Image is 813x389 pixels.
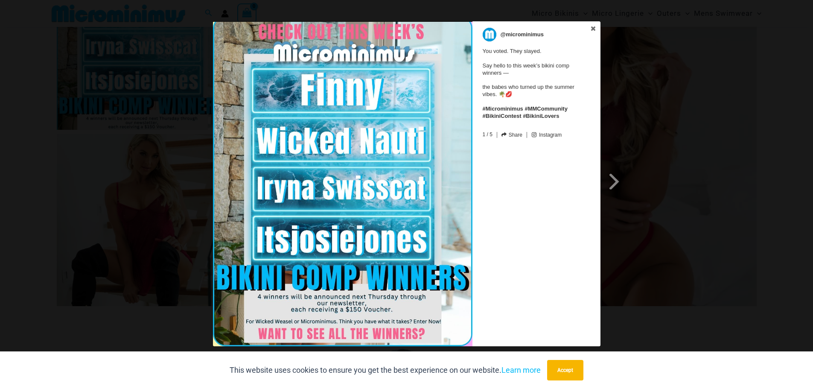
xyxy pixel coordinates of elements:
[501,132,522,138] a: Share
[230,364,541,377] p: This website uses cookies to ensure you get the best experience on our website.
[213,21,472,346] img: You voted. They slayed.<br> <br> Say hello to this week’s bikini comp winners —<br> <br> the babe...
[483,105,523,112] a: #Microminimus
[483,113,522,119] a: #BikiniContest
[501,28,544,41] p: @microminimus
[483,28,496,41] img: microminimus.jpg
[547,360,583,380] button: Accept
[531,132,562,138] a: Instagram
[501,366,541,374] a: Learn more
[483,44,585,120] span: You voted. They slayed. Say hello to this week’s bikini comp winners — the babes who turned up th...
[483,28,585,41] a: @microminimus
[525,105,567,112] a: #MMCommunity
[523,113,559,119] a: #BikiniLovers
[483,130,492,137] span: 1 / 5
